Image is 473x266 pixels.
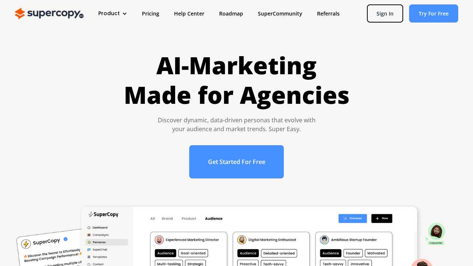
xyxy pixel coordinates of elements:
[310,7,347,20] a: Referrals
[367,4,403,23] a: Sign In
[189,145,284,178] a: Get Started For Free
[98,10,120,17] div: Product
[167,7,212,20] a: Help Center
[91,7,135,20] div: Product
[124,116,350,133] div: Discover dynamic, data-driven personas that evolve with your audience and market trends. Super Easy.
[212,7,251,20] a: Roadmap
[135,7,167,20] a: Pricing
[124,51,350,110] h1: AI-Marketing Made for Agencies
[409,4,458,23] a: Try For Free
[251,7,310,20] a: SuperCommunity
